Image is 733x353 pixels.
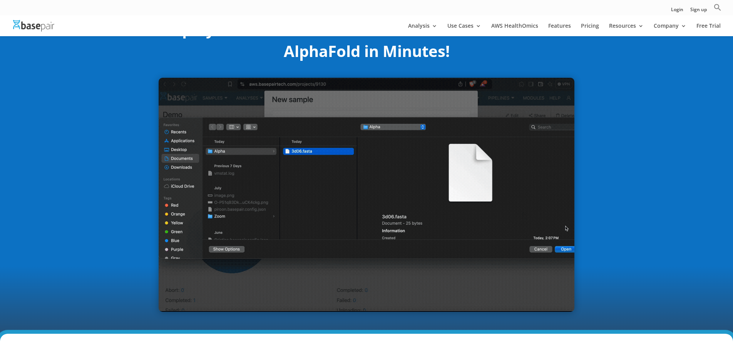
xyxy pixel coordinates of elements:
img: Basepair [13,20,54,31]
img: AlphaFold [159,78,574,312]
svg: Search [714,3,721,11]
a: Analysis [408,23,437,36]
a: Search Icon Link [714,3,721,15]
a: Free Trial [696,23,721,36]
a: Company [654,23,686,36]
a: Features [548,23,571,36]
a: AWS HealthOmics [491,23,538,36]
a: Resources [609,23,644,36]
a: Use Cases [447,23,481,36]
a: Sign up [690,7,707,15]
a: Pricing [581,23,599,36]
h2: Deploy and Run new Bio Foundational Models Such as AlphaFold in Minutes! [159,18,574,66]
a: Login [671,7,683,15]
